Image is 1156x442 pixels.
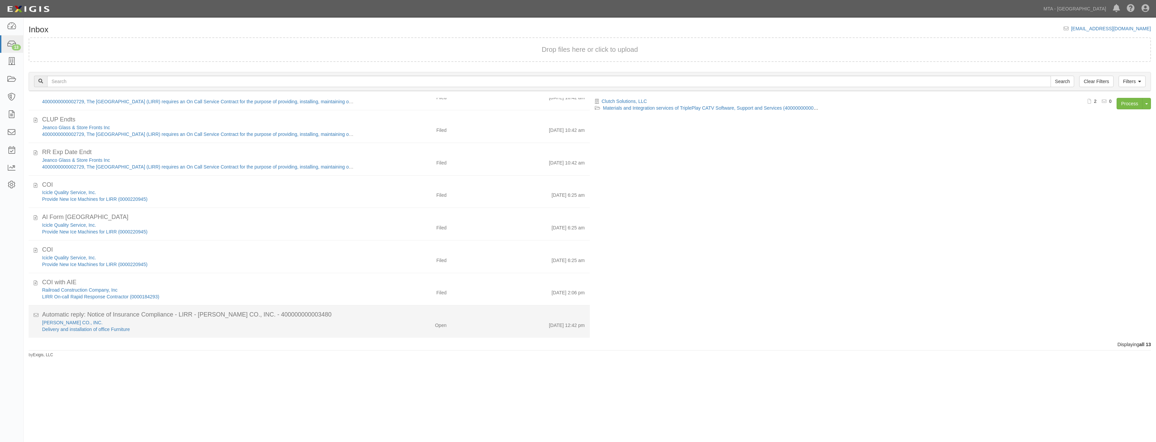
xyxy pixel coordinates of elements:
[436,222,446,231] div: Filed
[42,157,110,163] a: Jeanco Glass & Store Fronts Inc
[42,294,159,299] a: LIRR On-call Rapid Response Contractor (0000184293)
[42,196,354,202] div: Provide New Ice Machines for LIRR (0000220945)
[42,278,585,287] div: COI with AIE
[551,222,585,231] div: [DATE] 6:25 am
[42,189,354,196] div: Icicle Quality Service, Inc.
[1071,26,1151,31] a: [EMAIL_ADDRESS][DOMAIN_NAME]
[42,190,96,195] a: Icicle Quality Service, Inc.
[42,125,110,130] a: Jeanco Glass & Store Fronts Inc
[603,105,826,111] a: Materials and Integration services of TriplePlay CATV Software, Support and Services (40000000000...
[24,341,1156,348] div: Displaying
[42,287,354,293] div: Railroad Construction Company, Inc
[42,222,96,228] a: Icicle Quality Service, Inc.
[436,124,446,134] div: Filed
[42,262,148,267] a: Provide New Ice Machines for LIRR (0000220945)
[435,319,446,329] div: Open
[602,99,647,104] a: Clutch Solutions, LLC
[42,320,103,325] a: [PERSON_NAME] CO., INC.
[1139,342,1151,347] b: all 13
[1119,76,1146,87] a: Filters
[1094,99,1097,104] b: 2
[551,189,585,198] div: [DATE] 6:25 am
[1117,98,1143,109] a: Process
[12,44,21,50] div: 13
[542,46,638,53] span: Drop files here or click to upload
[42,148,585,157] div: RR Exp Date Endt
[42,293,354,300] div: LIRR On-call Rapid Response Contractor (0000184293)
[1040,2,1110,15] a: MTA - [GEOGRAPHIC_DATA]
[551,254,585,264] div: [DATE] 6:25 am
[549,124,585,134] div: [DATE] 10:42 am
[436,157,446,166] div: Filed
[29,25,49,34] h1: Inbox
[436,287,446,296] div: Filed
[42,115,585,124] div: CLUP Endts
[42,255,96,260] a: Icicle Quality Service, Inc.
[42,228,354,235] div: Provide New Ice Machines for LIRR (0000220945)
[551,287,585,296] div: [DATE] 2:06 pm
[42,229,148,234] a: Provide New Ice Machines for LIRR (0000220945)
[436,189,446,198] div: Filed
[42,222,354,228] div: Icicle Quality Service, Inc.
[549,319,585,329] div: [DATE] 12:42 pm
[549,157,585,166] div: [DATE] 10:42 am
[1127,5,1135,13] i: Help Center - Complianz
[42,196,148,202] a: Provide New Ice Machines for LIRR (0000220945)
[42,124,354,131] div: Jeanco Glass & Store Fronts Inc
[1051,76,1074,87] input: Search
[42,213,585,222] div: AI Form Long Island RR
[42,327,130,332] a: Delivery and installation of office Furniture
[29,352,53,358] small: by
[42,287,118,293] a: Railroad Construction Company, Inc
[42,310,585,319] div: Automatic reply: Notice of Insurance Compliance - LIRR - W.B. MASON CO., INC. - 400000000003480
[42,261,354,268] div: Provide New Ice Machines for LIRR (0000220945)
[436,254,446,264] div: Filed
[33,353,53,357] a: Exigis, LLC
[42,98,354,105] div: 4000000000002729, The Long Island Rail Road (LIRR) requires an On Call Service Contract for the p...
[42,99,627,104] a: 4000000000002729, The [GEOGRAPHIC_DATA] (LIRR) requires an On Call Service Contract for the purpo...
[42,254,354,261] div: Icicle Quality Service, Inc.
[42,131,354,138] div: 4000000000002729, The Long Island Rail Road (LIRR) requires an On Call Service Contract for the p...
[1109,99,1112,104] b: 0
[42,132,627,137] a: 4000000000002729, The [GEOGRAPHIC_DATA] (LIRR) requires an On Call Service Contract for the purpo...
[1079,76,1113,87] a: Clear Filters
[42,181,585,189] div: COI
[42,157,354,163] div: Jeanco Glass & Store Fronts Inc
[5,3,52,15] img: Logo
[42,164,627,170] a: 4000000000002729, The [GEOGRAPHIC_DATA] (LIRR) requires an On Call Service Contract for the purpo...
[42,246,585,254] div: COI
[42,163,354,170] div: 4000000000002729, The Long Island Rail Road (LIRR) requires an On Call Service Contract for the p...
[47,76,1051,87] input: Search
